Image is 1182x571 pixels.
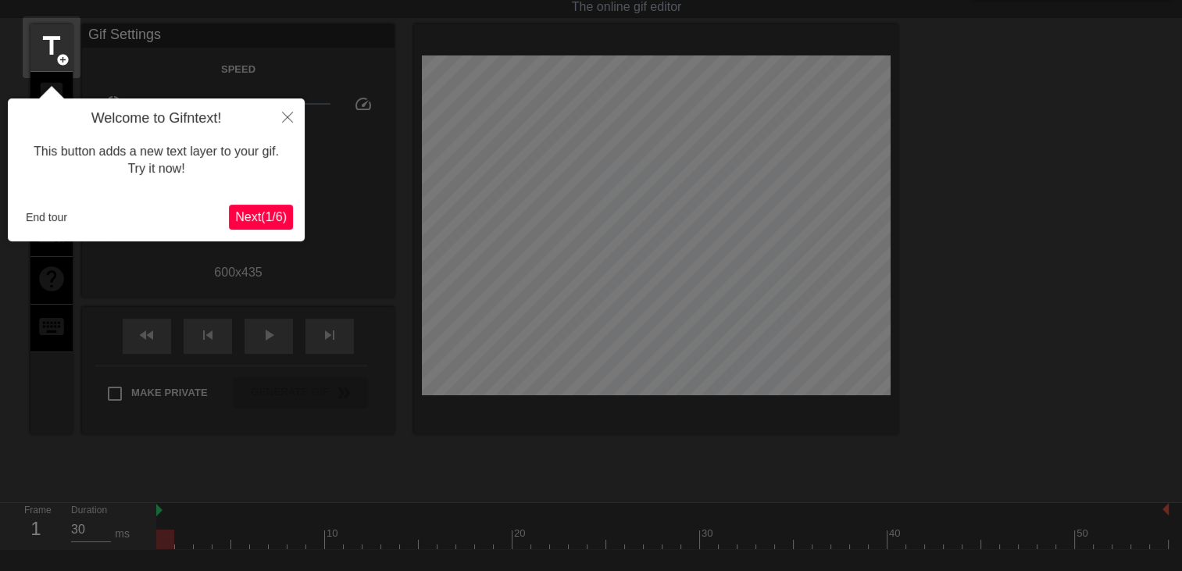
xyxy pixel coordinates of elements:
[20,127,293,194] div: This button adds a new text layer to your gif. Try it now!
[270,98,305,134] button: Close
[20,110,293,127] h4: Welcome to Gifntext!
[235,210,287,223] span: Next ( 1 / 6 )
[229,205,293,230] button: Next
[20,205,73,229] button: End tour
